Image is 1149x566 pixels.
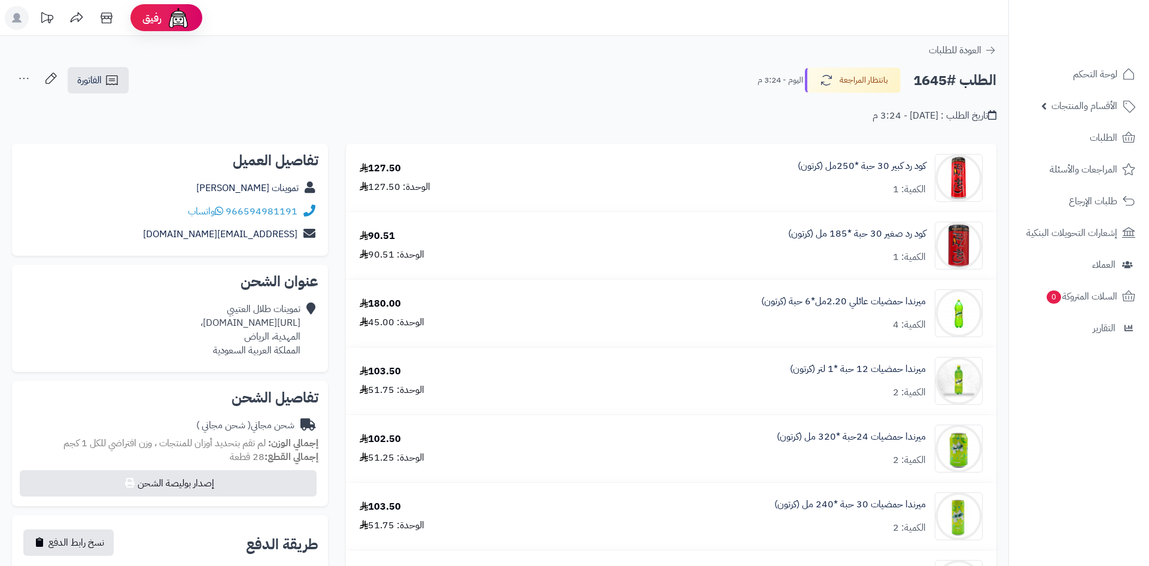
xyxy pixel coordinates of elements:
[1016,60,1142,89] a: لوحة التحكم
[68,67,129,93] a: الفاتورة
[1093,320,1115,337] span: التقارير
[196,419,294,432] div: شحن مجاني
[142,11,162,25] span: رفيق
[1016,187,1142,216] a: طلبات الإرجاع
[268,436,318,450] strong: إجمالي الوزن:
[360,162,401,175] div: 127.50
[893,183,926,196] div: الكمية: 1
[1016,250,1142,279] a: العملاء
[1016,155,1142,184] a: المراجعات والأسئلة
[774,498,926,511] a: ميرندا حمضيات 30 حبة *240 مل (كرتون)
[360,451,424,465] div: الوحدة: 51.25
[893,453,926,467] div: الكمية: 2
[200,302,300,357] div: تموينات طلال العتيبي [URL][DOMAIN_NAME]، المهدية، الرياض المملكة العربية السعودية
[1026,225,1117,241] span: إشعارات التحويلات البنكية
[360,297,401,311] div: 180.00
[22,274,318,289] h2: عنوان الشحن
[1016,282,1142,311] a: السلات المتروكة0
[188,204,223,219] a: واتساب
[22,391,318,405] h2: تفاصيل الشحن
[48,535,104,550] span: نسخ رابط الدفع
[1045,288,1117,305] span: السلات المتروكة
[1090,129,1117,146] span: الطلبات
[360,365,401,379] div: 103.50
[935,492,982,540] img: 1747566616-1481083d-48b6-4b0f-b89f-c8f09a39-90x90.jpg
[360,500,401,514] div: 103.50
[360,180,430,194] div: الوحدة: 127.50
[23,529,114,556] button: نسخ رابط الدفع
[360,316,424,329] div: الوحدة: 45.00
[22,153,318,168] h2: تفاصيل العميل
[1068,34,1138,59] img: logo-2.png
[935,154,982,202] img: 1747536125-51jkufB9faL._AC_SL1000-90x90.jpg
[893,521,926,535] div: الكمية: 2
[1016,314,1142,343] a: التقارير
[929,43,981,57] span: العودة للطلبات
[893,250,926,264] div: الكمية: 1
[935,289,982,337] img: 1747544486-c60db756-6ee7-44b0-a7d4-ec449800-90x90.jpg
[798,159,926,173] a: كود رد كبير 30 حبة *250مل (كرتون)
[32,6,62,33] a: تحديثات المنصة
[777,430,926,444] a: ميرندا حمضيات 24حبة *320 مل (كرتون)
[360,432,401,446] div: 102.50
[143,227,297,241] a: [EMAIL_ADDRESS][DOMAIN_NAME]
[265,450,318,464] strong: إجمالي القطع:
[166,6,190,30] img: ai-face.png
[935,357,982,405] img: 1747566256-XP8G23evkchGmxKUr8YaGb2gsq2hZno4-90x90.jpg
[873,109,996,123] div: تاريخ الطلب : [DATE] - 3:24 م
[761,295,926,308] a: ميرندا حمضيات عائلي 2.20مل*6 حبة (كرتون)
[246,537,318,552] h2: طريقة الدفع
[929,43,996,57] a: العودة للطلبات
[1073,66,1117,83] span: لوحة التحكم
[196,181,299,195] a: تموينات [PERSON_NAME]
[935,222,982,270] img: 1747536337-61lY7EtfpmL._AC_SL1500-90x90.jpg
[1050,161,1117,178] span: المراجعات والأسئلة
[1016,123,1142,152] a: الطلبات
[790,362,926,376] a: ميرندا حمضيات 12 حبة *1 لتر (كرتون)
[935,425,982,473] img: 1747566452-bf88d184-d280-4ea7-9331-9e3669ef-90x90.jpg
[758,74,803,86] small: اليوم - 3:24 م
[360,248,424,262] div: الوحدة: 90.51
[913,68,996,93] h2: الطلب #1645
[20,470,317,497] button: إصدار بوليصة الشحن
[360,383,424,397] div: الوحدة: 51.75
[360,519,424,532] div: الوحدة: 51.75
[63,436,266,450] span: لم تقم بتحديد أوزان للمنتجات ، وزن افتراضي للكل 1 كجم
[360,229,395,243] div: 90.51
[196,418,251,432] span: ( شحن مجاني )
[893,386,926,399] div: الكمية: 2
[805,68,901,93] button: بانتظار المراجعة
[1051,98,1117,114] span: الأقسام والمنتجات
[1016,219,1142,247] a: إشعارات التحويلات البنكية
[77,73,102,87] span: الفاتورة
[1047,290,1061,304] span: 0
[226,204,297,219] a: 966594981191
[1069,193,1117,210] span: طلبات الإرجاع
[788,227,926,241] a: كود رد صغير 30 حبة *185 مل (كرتون)
[893,318,926,332] div: الكمية: 4
[230,450,318,464] small: 28 قطعة
[1092,256,1115,273] span: العملاء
